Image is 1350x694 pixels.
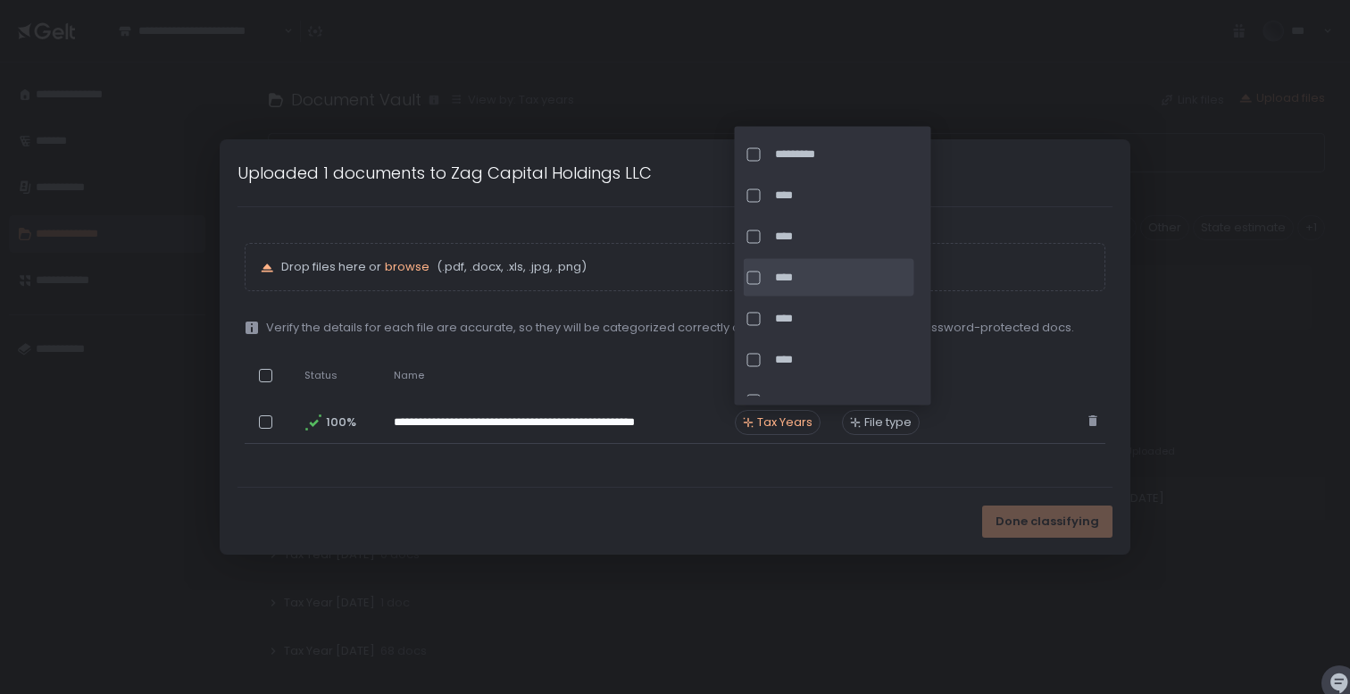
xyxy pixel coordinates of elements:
[304,369,337,382] span: Status
[385,258,429,275] span: browse
[864,414,912,431] span: File type
[281,259,1089,275] p: Drop files here or
[385,259,429,275] button: browse
[757,414,812,431] span: Tax Years
[237,161,652,185] h1: Uploaded 1 documents to Zag Capital Holdings LLC
[266,320,1074,336] span: Verify the details for each file are accurate, so they will be categorized correctly and your tea...
[326,414,354,431] span: 100%
[433,259,587,275] span: (.pdf, .docx, .xls, .jpg, .png)
[394,369,424,382] span: Name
